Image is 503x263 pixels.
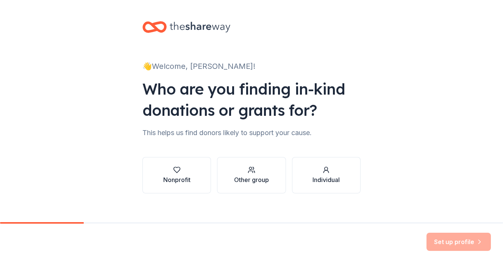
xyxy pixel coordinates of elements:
[217,157,286,193] button: Other group
[292,157,361,193] button: Individual
[312,175,340,184] div: Individual
[234,175,269,184] div: Other group
[142,127,361,139] div: This helps us find donors likely to support your cause.
[163,175,191,184] div: Nonprofit
[142,78,361,121] div: Who are you finding in-kind donations or grants for?
[142,157,211,193] button: Nonprofit
[142,60,361,72] div: 👋 Welcome, [PERSON_NAME]!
